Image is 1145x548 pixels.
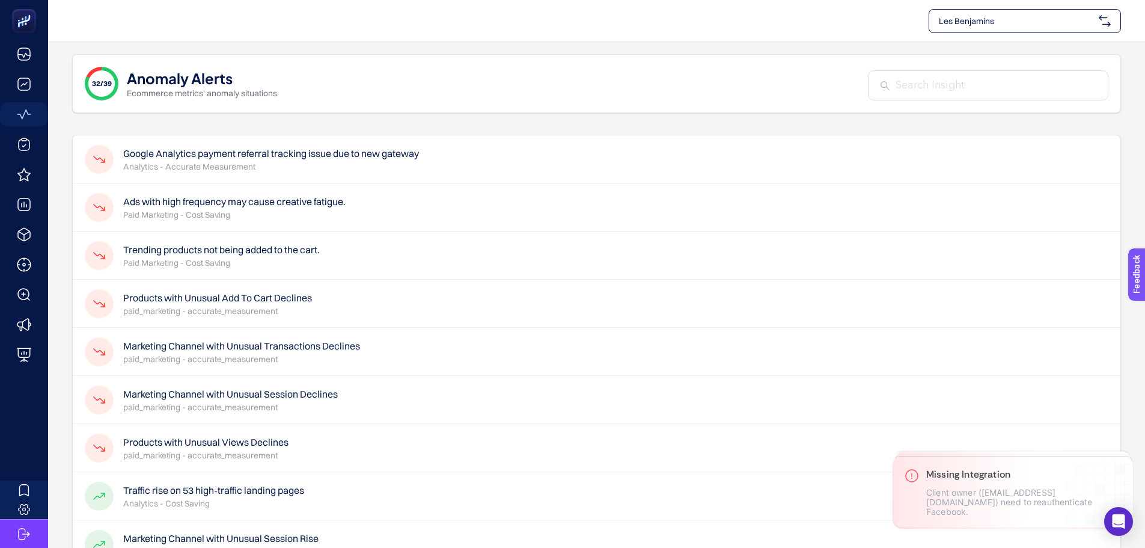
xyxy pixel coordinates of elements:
div: Open Intercom Messenger [1104,507,1133,536]
p: Client owner ([EMAIL_ADDRESS][DOMAIN_NAME]) need to reauthenticate Facebook. [926,488,1121,517]
img: Search Insight [881,81,890,90]
input: Search Insight [896,78,1096,94]
h4: Marketing Channel with Unusual Transactions Declines [123,339,360,353]
p: paid_marketing - accurate_measurement [123,305,312,317]
h4: Products with Unusual Add To Cart Declines [123,291,312,305]
h4: Marketing Channel with Unusual Session Declines [123,387,338,401]
img: svg%3e [1099,15,1111,27]
span: 32/39 [92,79,112,88]
h4: Traffic rise on 53 high-traffic landing pages [123,483,304,497]
h3: Missing Integration [926,469,1121,481]
h4: Google Analytics payment referral tracking issue due to new gateway [123,146,419,161]
h4: Ads with high frequency may cause creative fatigue. [123,194,346,209]
p: Paid Marketing - Cost Saving [123,257,320,269]
h4: Products with Unusual Views Declines [123,435,289,449]
h1: Anomaly Alerts [127,68,233,87]
p: Analytics - Cost Saving [123,497,304,510]
p: paid_marketing - accurate_measurement [123,353,360,365]
p: Paid Marketing - Cost Saving [123,209,346,221]
p: paid_marketing - accurate_measurement [123,401,338,413]
span: Feedback [7,4,46,13]
p: paid_marketing - accurate_measurement [123,449,289,461]
h4: Trending products not being added to the cart. [123,242,320,257]
h4: Marketing Channel with Unusual Session Rise [123,531,319,546]
span: Les Benjamins [939,15,1094,27]
p: Analytics - Accurate Measurement [123,161,419,173]
p: Ecommerce metrics' anomaly situations [127,87,277,99]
